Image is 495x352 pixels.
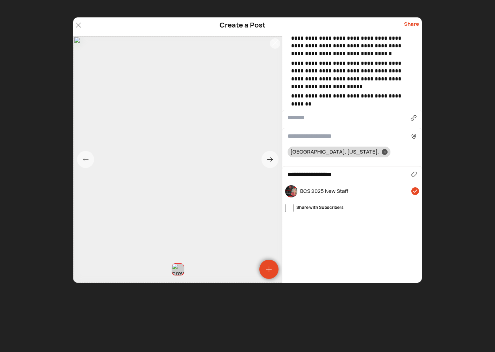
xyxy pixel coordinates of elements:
[290,148,379,156] div: [GEOGRAPHIC_DATA], [US_STATE],
[296,205,344,211] p: Share with Subscribers
[220,20,266,30] p: Create a Post
[74,37,282,282] img: 74de6f29-d179-4bbb-9e12-ac79cfe3a109
[404,20,419,33] div: Share
[300,187,409,195] div: BCS 2025 New Staff
[285,185,297,197] img: resizeImage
